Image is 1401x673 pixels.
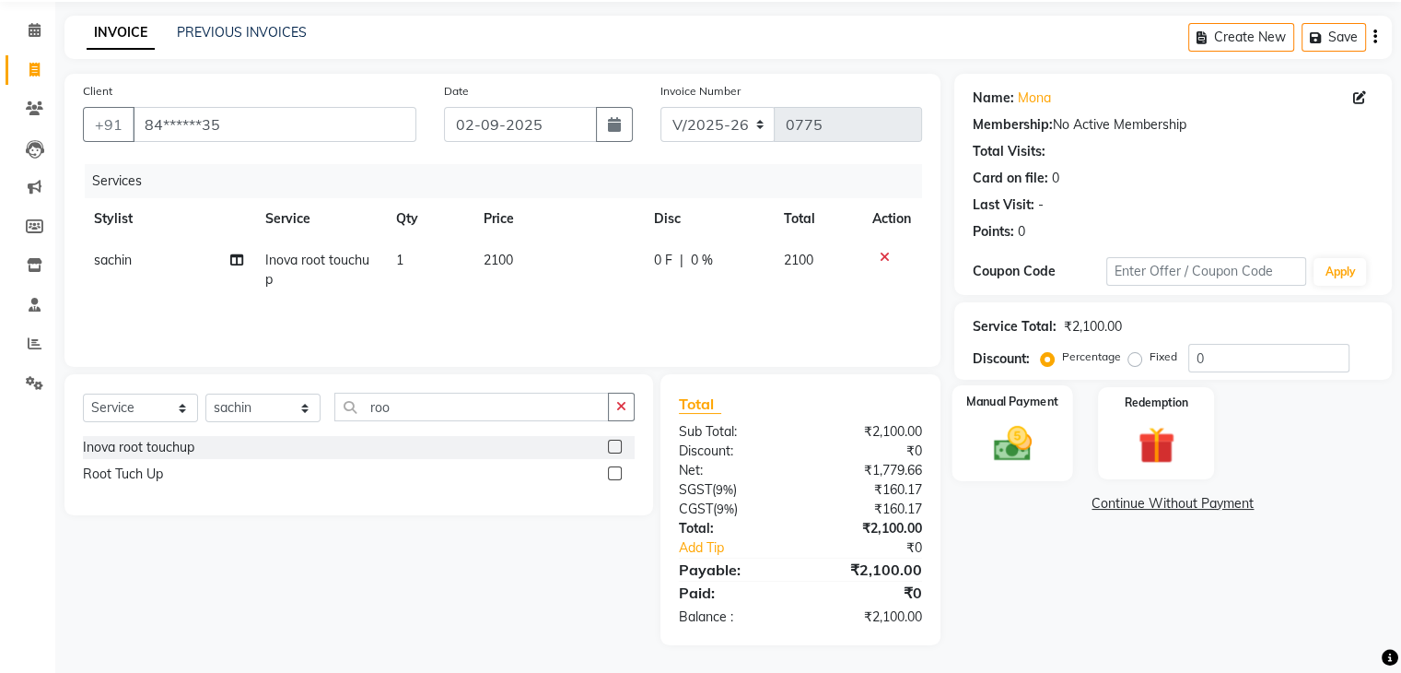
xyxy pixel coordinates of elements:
div: Net: [665,461,800,480]
button: Save [1302,23,1366,52]
span: 1 [396,252,403,268]
div: Inova root touchup [83,438,194,457]
span: SGST [679,481,712,498]
div: Root Tuch Up [83,465,163,484]
div: ₹2,100.00 [800,559,936,581]
a: PREVIOUS INVOICES [177,24,307,41]
div: ( ) [665,500,800,519]
label: Manual Payment [966,393,1058,410]
span: CGST [679,501,713,517]
span: 9% [716,482,733,497]
div: Payable: [665,559,800,581]
div: No Active Membership [973,115,1373,135]
div: Coupon Code [973,262,1106,281]
th: Stylist [83,198,254,240]
div: Balance : [665,608,800,627]
div: Paid: [665,582,800,604]
div: Discount: [973,349,1030,369]
button: Create New [1188,23,1294,52]
a: Continue Without Payment [958,494,1388,514]
div: Points: [973,222,1014,242]
a: Add Tip [665,538,823,558]
div: Total Visits: [973,142,1045,161]
span: Total [679,395,721,414]
a: INVOICE [87,17,155,50]
div: ₹0 [800,582,936,604]
img: _cash.svg [981,422,1043,466]
input: Enter Offer / Coupon Code [1106,257,1307,286]
div: Membership: [973,115,1053,135]
a: Mona [1018,89,1051,108]
div: Discount: [665,442,800,461]
div: Sub Total: [665,422,800,442]
th: Action [861,198,922,240]
div: ₹2,100.00 [800,422,936,442]
span: 9% [717,502,734,516]
span: | [680,251,683,270]
div: Service Total: [973,317,1057,336]
div: ₹160.17 [800,500,936,519]
div: Last Visit: [973,195,1034,215]
span: 0 % [691,251,713,270]
th: Service [254,198,385,240]
input: Search or Scan [334,393,609,421]
div: ₹2,100.00 [800,519,936,538]
span: sachin [94,252,132,268]
div: ₹160.17 [800,480,936,500]
label: Invoice Number [660,83,741,100]
input: Search by Name/Mobile/Email/Code [133,107,416,142]
span: 2100 [784,252,813,268]
div: ₹1,779.66 [800,461,936,480]
th: Disc [643,198,773,240]
span: 0 F [654,251,672,270]
button: Apply [1313,258,1366,286]
div: ₹0 [823,538,935,558]
label: Percentage [1062,348,1121,365]
div: 0 [1052,169,1059,188]
label: Redemption [1125,395,1188,411]
th: Price [473,198,643,240]
div: ₹2,100.00 [1064,317,1122,336]
div: Name: [973,89,1014,108]
div: ₹2,100.00 [800,608,936,627]
span: 2100 [484,252,513,268]
div: Services [85,164,936,198]
div: Total: [665,519,800,538]
label: Client [83,83,112,100]
span: Inova root touchup [265,252,369,288]
div: ( ) [665,480,800,500]
label: Fixed [1150,348,1177,365]
label: Date [444,83,469,100]
div: Card on file: [973,169,1048,188]
button: +91 [83,107,134,142]
div: 0 [1018,222,1025,242]
th: Qty [385,198,473,240]
img: _gift.svg [1127,422,1186,468]
div: ₹0 [800,442,936,461]
th: Total [773,198,861,240]
div: - [1038,195,1044,215]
